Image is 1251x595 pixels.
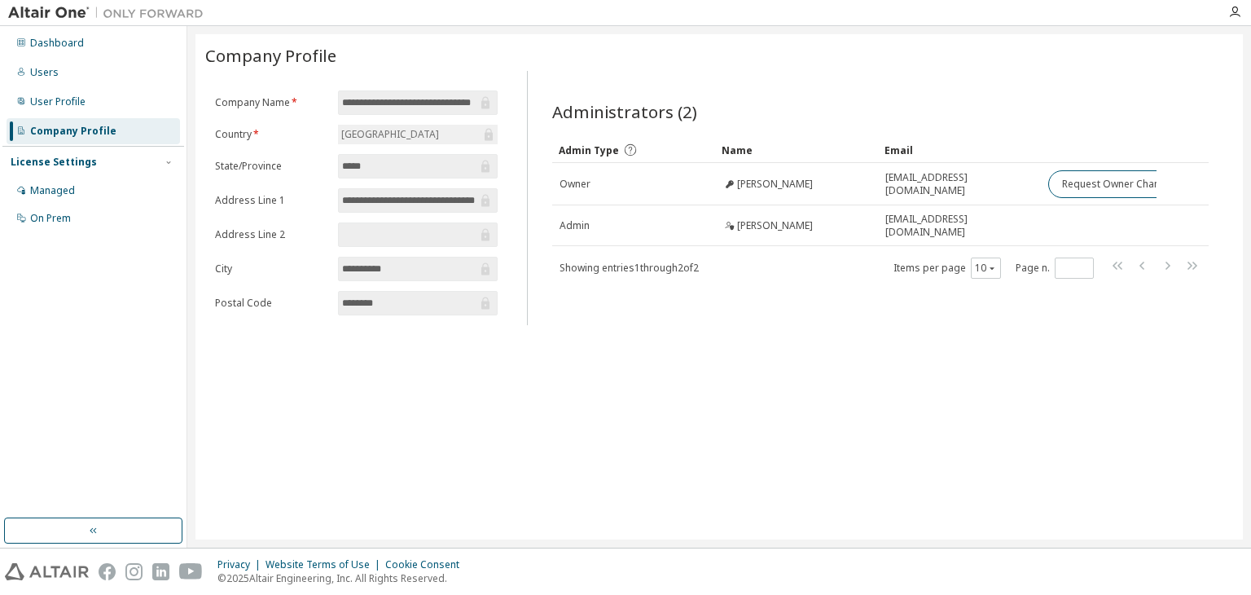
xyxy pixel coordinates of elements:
[179,563,203,580] img: youtube.svg
[5,563,89,580] img: altair_logo.svg
[338,125,498,144] div: [GEOGRAPHIC_DATA]
[737,178,813,191] span: [PERSON_NAME]
[215,228,328,241] label: Address Line 2
[560,178,590,191] span: Owner
[885,171,1034,197] span: [EMAIL_ADDRESS][DOMAIN_NAME]
[30,184,75,197] div: Managed
[217,571,469,585] p: © 2025 Altair Engineering, Inc. All Rights Reserved.
[30,95,86,108] div: User Profile
[266,558,385,571] div: Website Terms of Use
[215,160,328,173] label: State/Province
[552,100,697,123] span: Administrators (2)
[975,262,997,275] button: 10
[217,558,266,571] div: Privacy
[8,5,212,21] img: Altair One
[737,219,813,232] span: [PERSON_NAME]
[339,126,441,143] div: [GEOGRAPHIC_DATA]
[884,137,1034,163] div: Email
[560,219,590,232] span: Admin
[205,44,336,67] span: Company Profile
[215,194,328,207] label: Address Line 1
[215,297,328,310] label: Postal Code
[1016,258,1094,279] span: Page n.
[722,137,871,163] div: Name
[215,96,328,109] label: Company Name
[1048,170,1186,198] button: Request Owner Change
[30,212,71,225] div: On Prem
[560,261,699,275] span: Showing entries 1 through 2 of 2
[215,262,328,275] label: City
[30,37,84,50] div: Dashboard
[11,156,97,169] div: License Settings
[885,213,1034,239] span: [EMAIL_ADDRESS][DOMAIN_NAME]
[30,66,59,79] div: Users
[893,258,1001,279] span: Items per page
[385,558,469,571] div: Cookie Consent
[215,128,328,141] label: Country
[152,563,169,580] img: linkedin.svg
[30,125,116,138] div: Company Profile
[559,143,619,157] span: Admin Type
[125,563,143,580] img: instagram.svg
[99,563,116,580] img: facebook.svg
